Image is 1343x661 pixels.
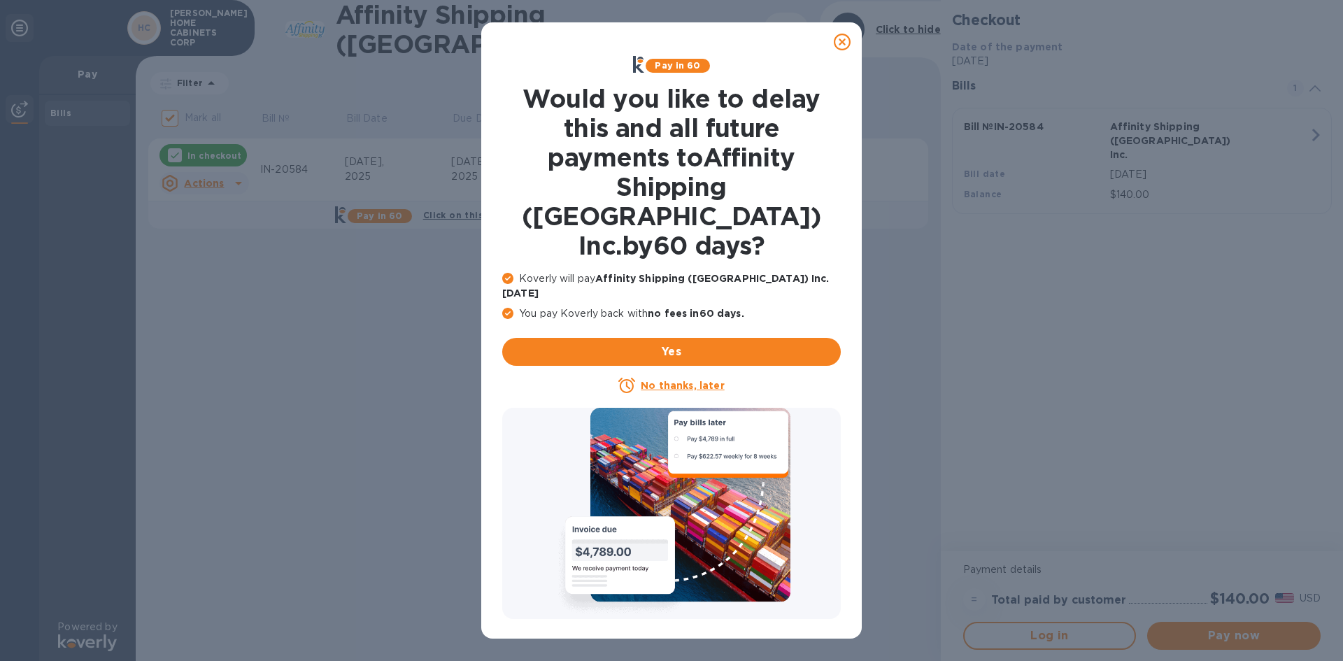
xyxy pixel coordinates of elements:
[641,380,724,391] u: No thanks, later
[502,273,830,299] b: Affinity Shipping ([GEOGRAPHIC_DATA]) Inc. [DATE]
[502,84,841,260] h1: Would you like to delay this and all future payments to Affinity Shipping ([GEOGRAPHIC_DATA]) Inc...
[502,338,841,366] button: Yes
[502,306,841,321] p: You pay Koverly back with
[655,60,700,71] b: Pay in 60
[648,308,744,319] b: no fees in 60 days .
[513,343,830,360] span: Yes
[502,271,841,301] p: Koverly will pay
